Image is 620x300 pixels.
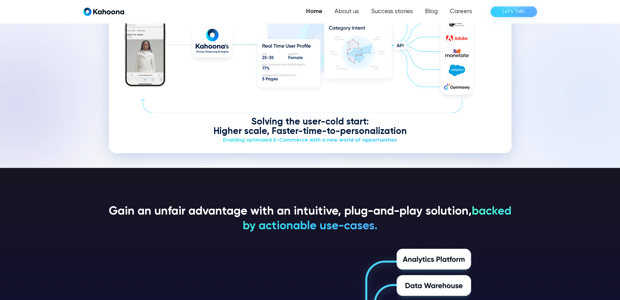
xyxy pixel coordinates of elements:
div: Let’s Talk! [503,7,525,16]
a: Careers [444,5,478,18]
a: home [83,7,124,16]
a: Home [300,5,328,18]
a: Let’s Talk! [490,6,537,17]
a: Blog [419,5,444,18]
a: About us [328,5,365,18]
a: Success stories [365,5,419,18]
div: Enabling optimized E-Commerce with a new world of opportunities [124,136,497,144]
div: Solving the user-cold start: Higher scale, Faster-time-to-personalization [124,117,497,136]
h3: Gain an unfair advantage with an intuitive, plug-and-play solution, [109,204,511,234]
